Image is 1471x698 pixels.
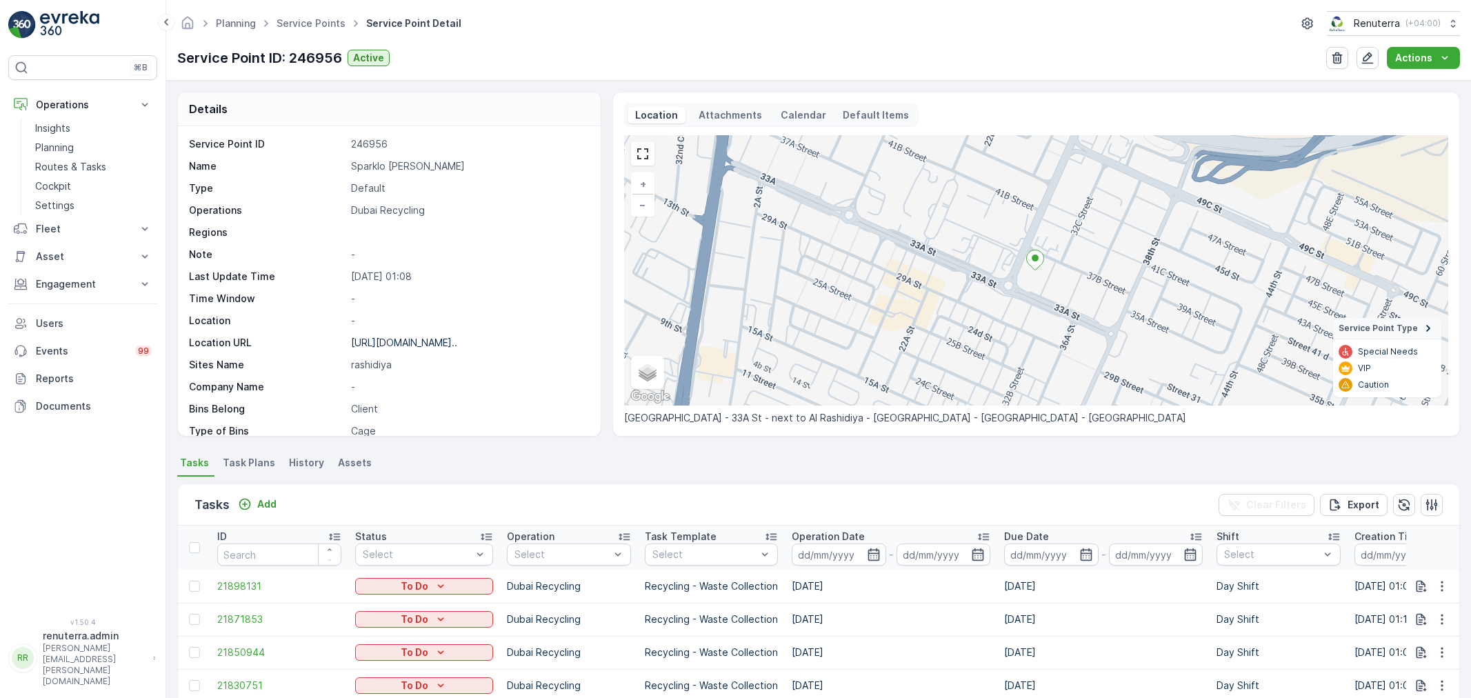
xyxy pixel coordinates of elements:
a: Cockpit [30,177,157,196]
p: Operation [507,530,554,544]
button: Engagement [8,270,157,298]
p: Due Date [1004,530,1049,544]
p: Cage [351,424,586,438]
p: Select [1224,548,1319,561]
td: [DATE] [785,570,997,603]
p: Dubai Recycling [507,679,631,692]
button: To Do [355,644,493,661]
div: Toggle Row Selected [189,581,200,592]
p: To Do [401,579,428,593]
img: Google [628,388,673,406]
p: Client [351,402,586,416]
p: - [889,546,894,563]
p: To Do [401,646,428,659]
p: 99 [138,346,149,357]
button: Fleet [8,215,157,243]
input: Search [217,544,341,566]
button: Actions [1387,47,1460,69]
p: Recycling - Waste Collection [645,579,778,593]
p: Type of Bins [189,424,346,438]
p: Location [633,108,680,122]
p: Documents [36,399,152,413]
p: [URL][DOMAIN_NAME].. [351,337,457,348]
a: Routes & Tasks [30,157,157,177]
p: Default Items [843,108,909,122]
a: Documents [8,392,157,420]
p: Reports [36,372,152,386]
button: To Do [355,611,493,628]
p: Tasks [194,495,230,515]
p: Task Template [645,530,717,544]
p: - [351,314,586,328]
p: rashidiya [351,358,586,372]
p: Day Shift [1217,679,1341,692]
p: Calendar [781,108,826,122]
a: Users [8,310,157,337]
a: Reports [8,365,157,392]
p: [PERSON_NAME][EMAIL_ADDRESS][PERSON_NAME][DOMAIN_NAME] [43,643,146,687]
span: + [640,178,646,190]
span: Service Point Type [1339,323,1418,334]
p: Dubai Recycling [351,203,586,217]
p: Select [514,548,610,561]
button: Operations [8,91,157,119]
p: Location [189,314,346,328]
p: Day Shift [1217,612,1341,626]
button: Asset [8,243,157,270]
div: RR [12,647,34,669]
p: ID [217,530,227,544]
p: Recycling - Waste Collection [645,679,778,692]
p: To Do [401,612,428,626]
span: 21830751 [217,679,341,692]
p: Cockpit [35,179,71,193]
p: Default [351,181,586,195]
a: Zoom Out [632,195,653,215]
p: Dubai Recycling [507,646,631,659]
p: Company Name [189,380,346,394]
p: Insights [35,121,70,135]
td: [DATE] [785,603,997,636]
p: Dubai Recycling [507,579,631,593]
p: Recycling - Waste Collection [645,646,778,659]
p: Attachments [697,108,764,122]
a: Zoom In [632,174,653,195]
p: Clear Filters [1246,498,1306,512]
p: Day Shift [1217,646,1341,659]
div: Toggle Row Selected [189,680,200,691]
input: dd/mm/yyyy [897,544,991,566]
p: - [351,248,586,261]
span: 21871853 [217,612,341,626]
div: Toggle Row Selected [189,647,200,658]
p: Active [353,51,384,65]
a: Service Points [277,17,346,29]
a: Layers [632,357,663,388]
button: Export [1320,494,1388,516]
p: - [351,380,586,394]
p: ⌘B [134,62,148,73]
a: View Fullscreen [632,143,653,164]
a: 21850944 [217,646,341,659]
a: Open this area in Google Maps (opens a new window) [628,388,673,406]
img: logo [8,11,36,39]
td: [DATE] [997,603,1210,636]
p: Operation Date [792,530,865,544]
p: [GEOGRAPHIC_DATA] - 33A St - next to Al Rashidiya - [GEOGRAPHIC_DATA] - [GEOGRAPHIC_DATA] - [GEOG... [624,411,1448,425]
p: Planning [35,141,74,154]
span: Assets [338,456,372,470]
a: Planning [216,17,256,29]
summary: Service Point Type [1333,318,1441,339]
p: Sites Name [189,358,346,372]
p: [DATE] 01:08 [351,270,586,283]
p: Sparklo [PERSON_NAME] [351,159,586,173]
p: Name [189,159,346,173]
img: Screenshot_2024-07-26_at_13.33.01.png [1327,16,1348,31]
span: 21898131 [217,579,341,593]
input: dd/mm/yyyy [1004,544,1099,566]
td: [DATE] [785,636,997,669]
input: dd/mm/yyyy [792,544,886,566]
p: - [1101,546,1106,563]
p: Engagement [36,277,130,291]
a: Insights [30,119,157,138]
button: To Do [355,578,493,595]
span: Tasks [180,456,209,470]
